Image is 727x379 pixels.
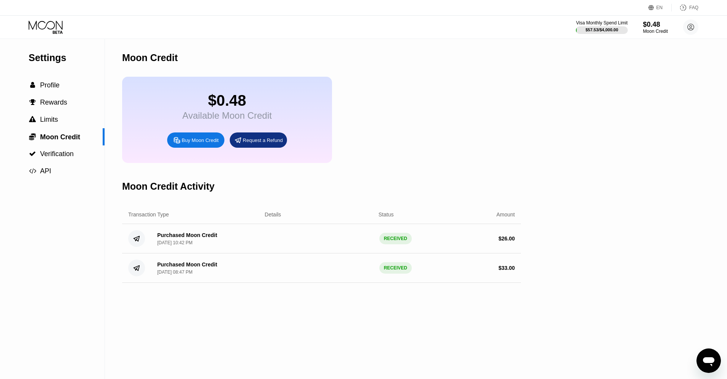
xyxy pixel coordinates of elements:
div: $ 33.00 [498,265,515,271]
div: Moon Credit [122,52,178,63]
div: RECEIVED [379,233,412,244]
div: $0.48 [643,21,668,29]
div: FAQ [672,4,698,11]
div: [DATE] 10:42 PM [157,240,192,245]
div: Available Moon Credit [182,110,272,121]
div:  [29,82,36,89]
span: Limits [40,116,58,123]
span:  [29,99,36,106]
span:  [29,150,36,157]
iframe: Button to launch messaging window [696,348,721,373]
div: Visa Monthly Spend Limit [576,20,627,26]
div: Purchased Moon Credit [157,261,217,268]
span: Verification [40,150,74,158]
div: $ 26.00 [498,235,515,242]
div: Buy Moon Credit [182,137,219,144]
span:  [30,82,35,89]
div: EN [648,4,672,11]
div: $57.53 / $4,000.00 [585,27,618,32]
span: Profile [40,81,60,89]
div: Request a Refund [243,137,283,144]
div: Request a Refund [230,132,287,148]
div: Moon Credit Activity [122,181,214,192]
span:  [29,116,36,123]
span: Moon Credit [40,133,80,141]
div: Transaction Type [128,211,169,218]
span:  [29,133,36,140]
div: Buy Moon Credit [167,132,224,148]
div: [DATE] 08:47 PM [157,269,192,275]
div: RECEIVED [379,262,412,274]
span: API [40,167,51,175]
div: Settings [29,52,105,63]
div: FAQ [689,5,698,10]
div: Visa Monthly Spend Limit$57.53/$4,000.00 [576,20,627,34]
div: Status [379,211,394,218]
span:  [29,168,36,174]
span: Rewards [40,98,67,106]
div: Purchased Moon Credit [157,232,217,238]
div: Amount [496,211,515,218]
div: Details [265,211,281,218]
div: EN [656,5,663,10]
div: $0.48 [182,92,272,109]
div: Moon Credit [643,29,668,34]
div: $0.48Moon Credit [643,21,668,34]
